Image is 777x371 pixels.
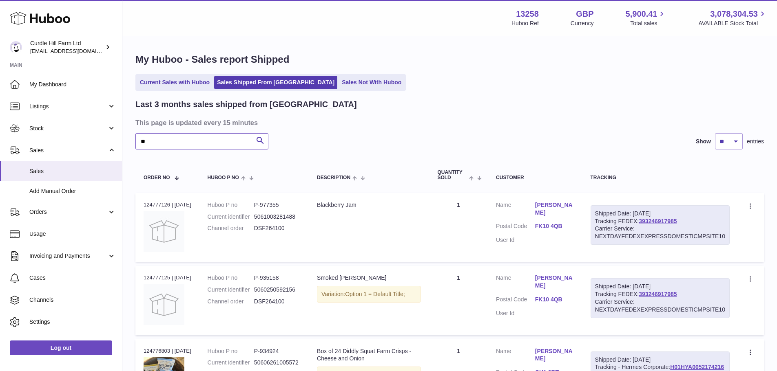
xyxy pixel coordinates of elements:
[254,224,301,232] dd: DSF264100
[30,40,104,55] div: Curdle Hill Farm Ltd
[144,274,191,281] div: 124777125 | [DATE]
[429,266,488,335] td: 1
[571,20,594,27] div: Currency
[29,167,116,175] span: Sales
[429,193,488,262] td: 1
[535,274,574,290] a: [PERSON_NAME]
[208,201,254,209] dt: Huboo P no
[591,278,730,318] div: Tracking FEDEX:
[496,296,535,305] dt: Postal Code
[496,274,535,292] dt: Name
[254,359,301,367] dd: 50606261005572
[254,286,301,294] dd: 5060250592156
[208,286,254,294] dt: Current identifier
[214,76,337,89] a: Sales Shipped From [GEOGRAPHIC_DATA]
[254,298,301,305] dd: DSF264100
[29,230,116,238] span: Usage
[496,310,535,317] dt: User Id
[496,201,535,219] dt: Name
[595,298,725,314] div: Carrier Service: NEXTDAYFEDEXEXPRESSDOMESTICMPSITE10
[208,359,254,367] dt: Current identifier
[29,147,107,154] span: Sales
[345,291,405,297] span: Option 1 = Default Title;
[144,347,191,355] div: 124776803 | [DATE]
[595,225,725,240] div: Carrier Service: NEXTDAYFEDEXEXPRESSDOMESTICMPSITE10
[208,213,254,221] dt: Current identifier
[496,175,574,180] div: Customer
[696,138,711,145] label: Show
[30,48,120,54] span: [EMAIL_ADDRESS][DOMAIN_NAME]
[317,274,421,282] div: Smoked [PERSON_NAME]
[144,201,191,209] div: 124777126 | [DATE]
[670,364,724,370] a: H01HYA0052174216
[10,41,22,53] img: internalAdmin-13258@internal.huboo.com
[317,175,350,180] span: Description
[595,210,725,217] div: Shipped Date: [DATE]
[698,9,767,27] a: 3,078,304.53 AVAILABLE Stock Total
[208,274,254,282] dt: Huboo P no
[208,224,254,232] dt: Channel order
[630,20,666,27] span: Total sales
[29,318,116,326] span: Settings
[591,205,730,245] div: Tracking FEDEX:
[29,187,116,195] span: Add Manual Order
[595,356,725,364] div: Shipped Date: [DATE]
[516,9,539,20] strong: 13258
[639,291,677,297] a: 393246917985
[626,9,667,27] a: 5,900.41 Total sales
[29,125,107,132] span: Stock
[208,347,254,355] dt: Huboo P no
[137,76,213,89] a: Current Sales with Huboo
[254,347,301,355] dd: P-934924
[208,298,254,305] dt: Channel order
[496,347,535,365] dt: Name
[437,170,467,180] span: Quantity Sold
[10,340,112,355] a: Log out
[698,20,767,27] span: AVAILABLE Stock Total
[496,236,535,244] dt: User Id
[135,118,762,127] h3: This page is updated every 15 minutes
[29,81,116,88] span: My Dashboard
[595,283,725,290] div: Shipped Date: [DATE]
[535,296,574,303] a: FK10 4QB
[710,9,758,20] span: 3,078,304.53
[317,347,421,363] div: Box of 24 Diddly Squat Farm Crisps - Cheese and Onion
[29,103,107,110] span: Listings
[144,211,184,252] img: no-photo.jpg
[29,252,107,260] span: Invoicing and Payments
[208,175,239,180] span: Huboo P no
[29,296,116,304] span: Channels
[29,208,107,216] span: Orders
[135,53,764,66] h1: My Huboo - Sales report Shipped
[535,347,574,363] a: [PERSON_NAME]
[626,9,657,20] span: 5,900.41
[254,274,301,282] dd: P-935158
[317,201,421,209] div: Blackberry Jam
[511,20,539,27] div: Huboo Ref
[576,9,593,20] strong: GBP
[639,218,677,224] a: 393246917985
[29,274,116,282] span: Cases
[339,76,404,89] a: Sales Not With Huboo
[496,222,535,232] dt: Postal Code
[317,286,421,303] div: Variation:
[535,222,574,230] a: FK10 4QB
[135,99,357,110] h2: Last 3 months sales shipped from [GEOGRAPHIC_DATA]
[591,175,730,180] div: Tracking
[535,201,574,217] a: [PERSON_NAME]
[144,284,184,325] img: no-photo.jpg
[747,138,764,145] span: entries
[254,213,301,221] dd: 5061003281488
[144,175,170,180] span: Order No
[254,201,301,209] dd: P-977355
